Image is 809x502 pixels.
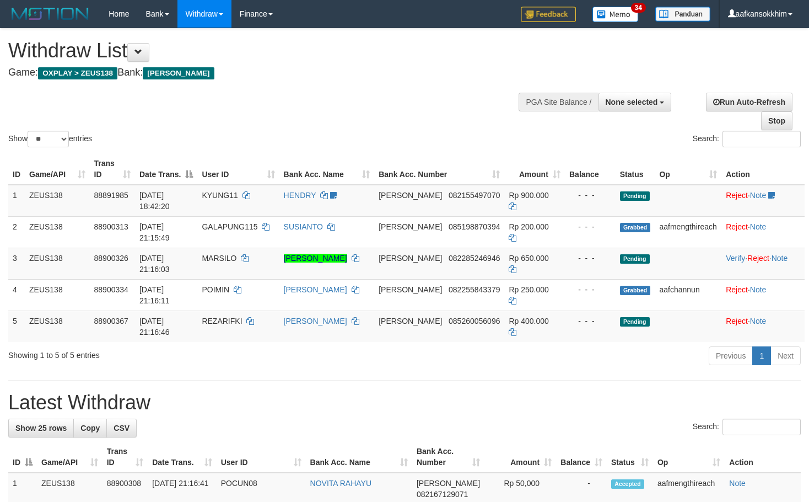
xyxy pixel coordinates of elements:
[449,254,500,263] span: Copy 082285246946 to clipboard
[148,441,217,473] th: Date Trans.: activate to sort column ascending
[655,7,710,22] img: panduan.png
[25,248,90,279] td: ZEUS138
[752,346,771,365] a: 1
[139,285,170,305] span: [DATE] 21:16:11
[94,254,128,263] span: 88900326
[8,311,25,342] td: 5
[80,424,100,432] span: Copy
[565,153,616,185] th: Balance
[653,441,725,473] th: Op: activate to sort column ascending
[556,441,607,473] th: Balance: activate to sort column ascending
[139,317,170,337] span: [DATE] 21:16:46
[772,254,788,263] a: Note
[379,222,442,231] span: [PERSON_NAME]
[706,93,792,111] a: Run Auto-Refresh
[8,131,92,147] label: Show entries
[25,216,90,248] td: ZEUS138
[592,7,639,22] img: Button%20Memo.svg
[620,191,650,201] span: Pending
[726,191,748,200] a: Reject
[721,279,805,311] td: ·
[750,285,767,294] a: Note
[607,441,653,473] th: Status: activate to sort column ascending
[28,131,69,147] select: Showentries
[8,67,528,78] h4: Game: Bank:
[521,7,576,22] img: Feedback.jpg
[449,222,500,231] span: Copy 085198870394 to clipboard
[135,153,197,185] th: Date Trans.: activate to sort column descending
[94,317,128,325] span: 88900367
[306,441,412,473] th: Bank Acc. Name: activate to sort column ascending
[284,191,316,200] a: HENDRY
[709,346,753,365] a: Previous
[202,285,229,294] span: POIMIN
[379,191,442,200] span: [PERSON_NAME]
[449,285,500,294] span: Copy 082255843379 to clipboard
[509,285,548,294] span: Rp 250.000
[217,441,306,473] th: User ID: activate to sort column ascending
[722,419,801,435] input: Search:
[693,131,801,147] label: Search:
[38,67,117,79] span: OXPLAY > ZEUS138
[747,254,769,263] a: Reject
[509,222,548,231] span: Rp 200.000
[417,479,480,488] span: [PERSON_NAME]
[620,223,651,232] span: Grabbed
[519,93,598,111] div: PGA Site Balance /
[721,153,805,185] th: Action
[310,479,372,488] a: NOVITA RAHAYU
[25,153,90,185] th: Game/API: activate to sort column ascending
[750,317,767,325] a: Note
[509,317,548,325] span: Rp 400.000
[94,285,128,294] span: 88900334
[655,153,721,185] th: Op: activate to sort column ascending
[726,254,745,263] a: Verify
[721,311,805,342] td: ·
[8,185,25,217] td: 1
[729,479,746,488] a: Note
[25,311,90,342] td: ZEUS138
[770,346,801,365] a: Next
[284,285,347,294] a: [PERSON_NAME]
[693,419,801,435] label: Search:
[509,254,548,263] span: Rp 650.000
[279,153,375,185] th: Bank Acc. Name: activate to sort column ascending
[721,185,805,217] td: ·
[509,191,548,200] span: Rp 900.000
[725,441,801,473] th: Action
[722,131,801,147] input: Search:
[484,441,556,473] th: Amount: activate to sort column ascending
[721,248,805,279] td: · ·
[504,153,564,185] th: Amount: activate to sort column ascending
[8,441,37,473] th: ID: activate to sort column descending
[25,185,90,217] td: ZEUS138
[726,317,748,325] a: Reject
[103,441,148,473] th: Trans ID: activate to sort column ascending
[37,441,103,473] th: Game/API: activate to sort column ascending
[202,222,257,231] span: GALAPUNG115
[616,153,655,185] th: Status
[412,441,484,473] th: Bank Acc. Number: activate to sort column ascending
[284,222,323,231] a: SUSIANTO
[8,6,92,22] img: MOTION_logo.png
[569,316,611,327] div: - - -
[202,191,238,200] span: KYUNG11
[8,216,25,248] td: 2
[569,221,611,232] div: - - -
[139,222,170,242] span: [DATE] 21:15:49
[721,216,805,248] td: ·
[94,222,128,231] span: 88900313
[726,222,748,231] a: Reject
[8,345,329,361] div: Showing 1 to 5 of 5 entries
[8,392,801,414] h1: Latest Withdraw
[73,419,107,437] a: Copy
[202,317,242,325] span: REZARIFKI
[726,285,748,294] a: Reject
[8,248,25,279] td: 3
[94,191,128,200] span: 88891985
[750,191,767,200] a: Note
[25,279,90,311] td: ZEUS138
[284,254,347,263] a: [PERSON_NAME]
[631,3,646,13] span: 34
[139,191,170,211] span: [DATE] 18:42:20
